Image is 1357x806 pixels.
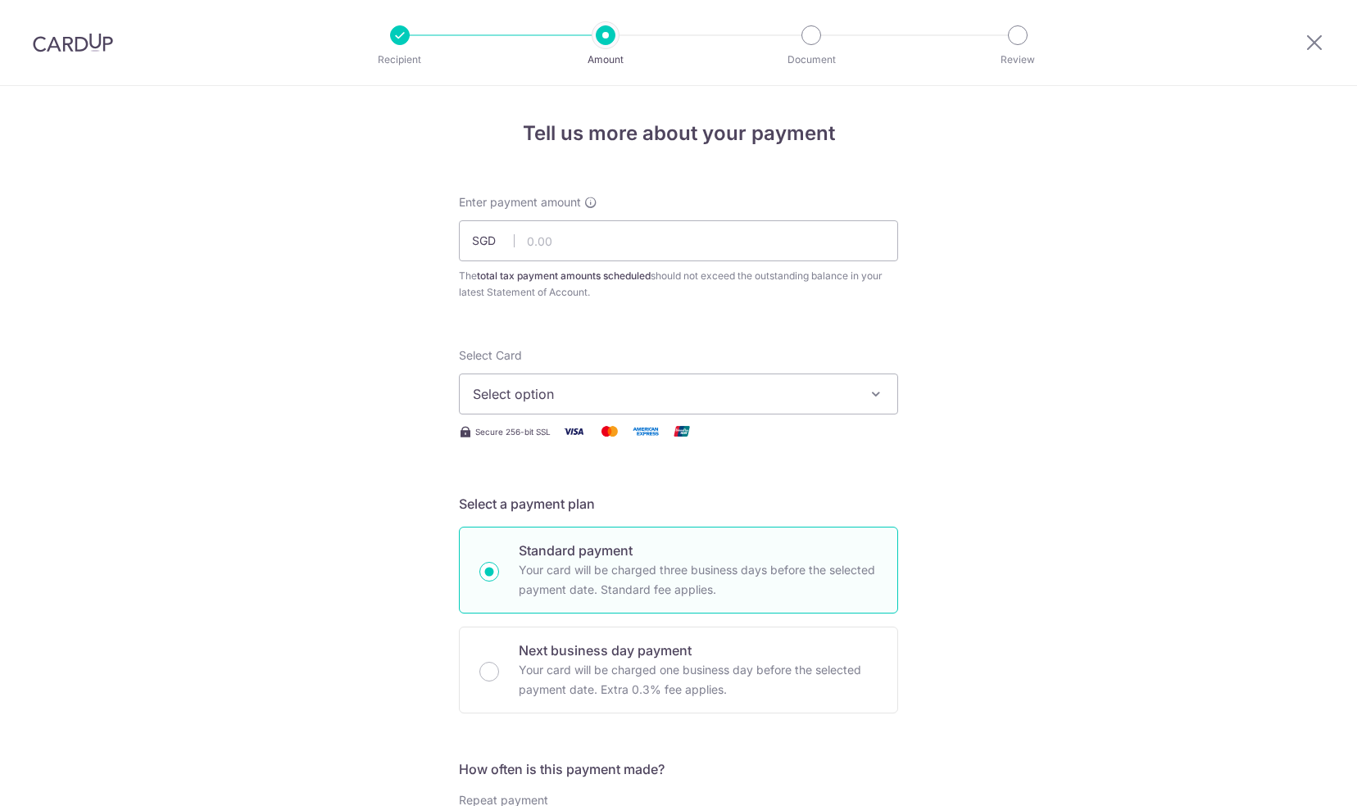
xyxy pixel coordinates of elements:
[519,541,878,560] p: Standard payment
[557,421,590,441] img: Visa
[519,641,878,660] p: Next business day payment
[1252,757,1341,798] iframe: Opens a widget where you can find more information
[593,421,626,441] img: Mastercard
[751,52,872,68] p: Document
[519,660,878,700] p: Your card will be charged one business day before the selected payment date. Extra 0.3% fee applies.
[459,268,898,301] div: The should not exceed the outstanding balance in your latest Statement of Account.
[459,759,898,779] h5: How often is this payment made?
[33,33,113,52] img: CardUp
[459,220,898,261] input: 0.00
[477,269,651,282] b: total tax payment amounts scheduled
[459,348,522,362] span: translation missing: en.payables.payment_networks.credit_card.summary.labels.select_card
[459,119,898,148] h4: Tell us more about your payment
[459,494,898,514] h5: Select a payment plan
[459,374,898,414] button: Select option
[957,52,1078,68] p: Review
[459,194,581,211] span: Enter payment amount
[629,421,662,441] img: American Express
[339,52,461,68] p: Recipient
[545,52,666,68] p: Amount
[473,384,855,404] span: Select option
[472,233,515,249] span: SGD
[475,425,551,438] span: Secure 256-bit SSL
[665,421,698,441] img: Union Pay
[519,560,878,600] p: Your card will be charged three business days before the selected payment date. Standard fee appl...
